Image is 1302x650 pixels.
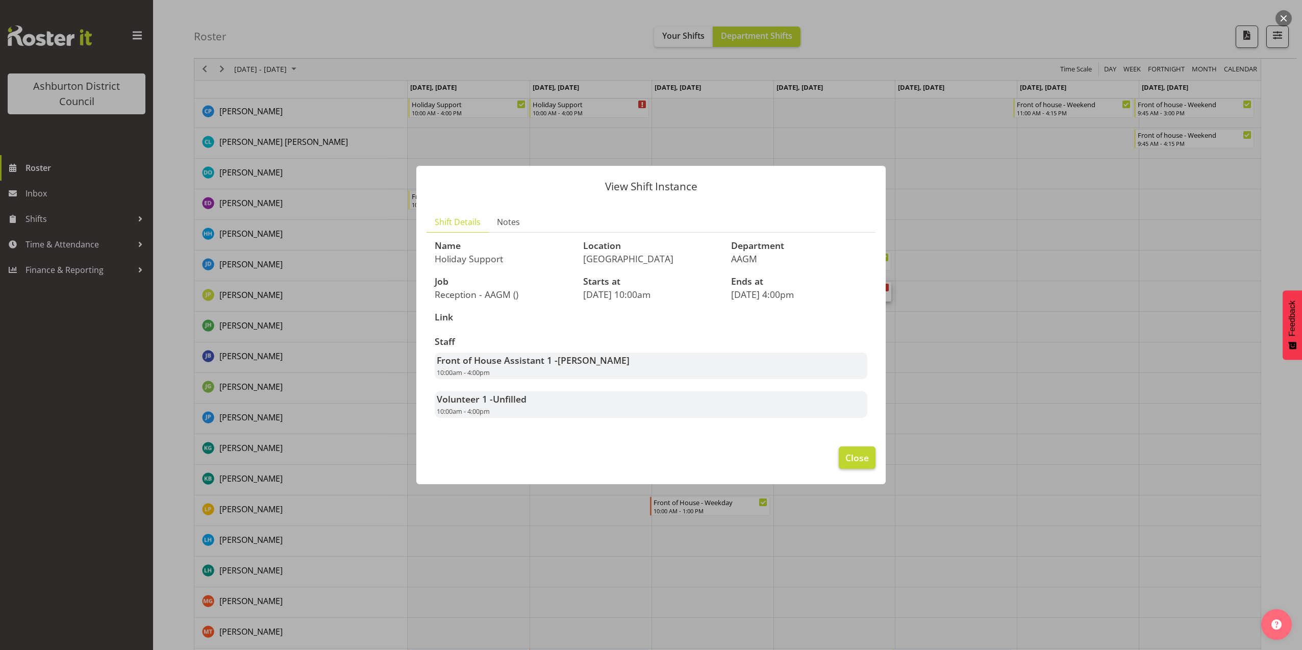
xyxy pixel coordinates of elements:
[558,354,630,366] span: [PERSON_NAME]
[731,277,867,287] h3: Ends at
[845,451,869,464] span: Close
[435,312,571,322] h3: Link
[427,181,875,192] p: View Shift Instance
[435,253,571,264] p: Holiday Support
[497,216,520,228] span: Notes
[437,368,490,377] span: 10:00am - 4:00pm
[839,446,875,469] button: Close
[1288,301,1297,336] span: Feedback
[1283,290,1302,360] button: Feedback - Show survey
[731,289,867,300] p: [DATE] 4:00pm
[435,337,867,347] h3: Staff
[437,393,527,405] strong: Volunteer 1 -
[435,289,571,300] p: Reception - AAGM ()
[583,241,719,251] h3: Location
[435,277,571,287] h3: Job
[731,241,867,251] h3: Department
[583,253,719,264] p: [GEOGRAPHIC_DATA]
[1271,619,1282,630] img: help-xxl-2.png
[437,354,630,366] strong: Front of House Assistant 1 -
[583,289,719,300] p: [DATE] 10:00am
[435,216,481,228] span: Shift Details
[435,241,571,251] h3: Name
[583,277,719,287] h3: Starts at
[493,393,527,405] span: Unfilled
[437,407,490,416] span: 10:00am - 4:00pm
[731,253,867,264] p: AAGM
